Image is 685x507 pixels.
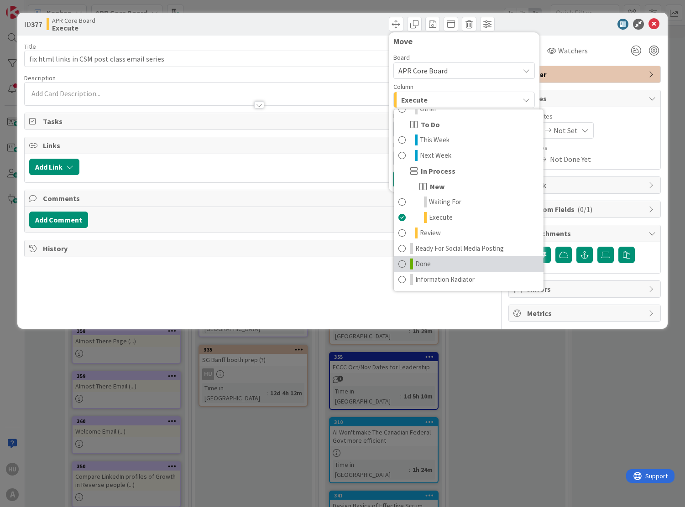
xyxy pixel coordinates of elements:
[394,256,544,272] a: Done
[394,148,544,163] a: Next Week
[393,109,544,291] div: Execute
[393,37,535,46] div: Move
[420,135,450,145] span: This Week
[24,74,56,82] span: Description
[577,205,592,214] span: ( 0/1 )
[29,212,88,228] button: Add Comment
[421,119,440,130] span: To Do
[527,284,644,295] span: Mirrors
[550,154,591,165] span: Not Done Yet
[394,210,544,225] a: Execute
[394,272,544,287] a: Information Radiator
[43,193,478,204] span: Comments
[415,259,431,269] span: Done
[52,24,95,31] b: Execute
[19,1,42,12] span: Support
[430,181,444,192] span: New
[429,212,453,223] span: Execute
[527,93,644,104] span: Dates
[415,274,475,285] span: Information Radiator
[393,83,413,90] span: Column
[393,54,410,61] span: Board
[527,204,644,215] span: Custom Fields
[527,308,644,319] span: Metrics
[24,42,36,51] label: Title
[394,132,544,148] a: This Week
[394,194,544,210] a: Waiting For
[393,92,535,108] button: Execute
[513,143,656,153] span: Actual Dates
[558,45,588,56] span: Watchers
[554,125,578,136] span: Not Set
[394,225,544,241] a: Review
[527,180,644,191] span: Block
[401,94,428,106] span: Execute
[420,228,441,238] span: Review
[527,228,644,239] span: Attachments
[31,20,42,29] b: 377
[527,69,644,80] span: Other
[24,19,42,30] span: ID
[429,197,461,207] span: Waiting For
[43,243,478,254] span: History
[513,112,656,121] span: Planned Dates
[421,166,455,176] span: In Process
[398,66,448,75] span: APR Core Board
[420,150,451,161] span: Next Week
[29,159,79,175] button: Add Link
[43,140,478,151] span: Links
[394,241,544,256] a: Ready For Social Media Posting
[52,17,95,24] span: APR Core Board
[415,243,504,254] span: Ready For Social Media Posting
[43,116,478,127] span: Tasks
[24,51,495,67] input: type card name here...
[394,101,544,117] a: Other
